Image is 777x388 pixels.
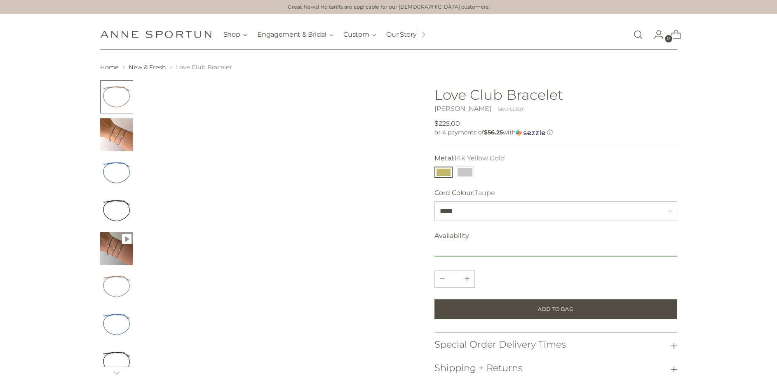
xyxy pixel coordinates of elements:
button: Change image to image 4 [100,194,133,227]
button: Change image to image 3 [100,156,133,189]
span: Add to Bag [538,306,573,313]
span: 0 [665,35,672,42]
button: Change image to image 7 [100,308,133,341]
button: Add product quantity [435,271,450,287]
button: Shop [223,26,248,44]
input: Product quantity [445,271,465,287]
a: Home [100,63,119,71]
a: Open search modal [630,26,646,43]
a: New & Fresh [129,63,166,71]
button: Change image to image 5 [100,232,133,265]
h3: Special Order Delivery Times [434,339,566,350]
a: Open cart modal [664,26,681,43]
span: $225.00 [434,119,460,129]
a: Great News! No tariffs are applicable for our [DEMOGRAPHIC_DATA] customers! [288,3,490,11]
span: 14k Yellow Gold [454,154,505,162]
button: Engagement & Bridal [257,26,333,44]
a: Go to the account page [647,26,664,43]
button: Custom [343,26,376,44]
img: Sezzle [516,129,545,136]
span: $56.25 [484,129,503,136]
div: or 4 payments of with [434,129,677,136]
span: Love Club Bracelet [176,63,232,71]
div: or 4 payments of$56.25withSezzle Click to learn more about Sezzle [434,129,677,136]
button: Add to Bag [434,299,677,319]
button: 14k White Gold [456,167,474,178]
button: Change image to image 2 [100,118,133,151]
a: Anne Sportun Fine Jewellery [100,31,211,38]
a: Our Story [386,26,416,44]
a: [PERSON_NAME] [434,105,491,113]
span: Availability [434,231,469,241]
button: Subtract product quantity [460,271,474,287]
nav: breadcrumbs [100,63,677,72]
h1: Love Club Bracelet [434,87,677,102]
button: Change image to image 1 [100,80,133,113]
button: Change image to image 6 [100,270,133,303]
button: Change image to image 8 [100,346,133,379]
button: Shipping + Returns [434,356,677,380]
button: Special Order Delivery Times [434,333,677,356]
span: Taupe [474,189,495,197]
button: 14k Yellow Gold [434,167,453,178]
div: SKU: LCB01 [498,106,525,113]
a: Love Club Bracelet [145,80,409,345]
h3: Shipping + Returns [434,363,523,373]
label: Cord Colour: [434,188,495,198]
label: Metal: [434,153,505,163]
